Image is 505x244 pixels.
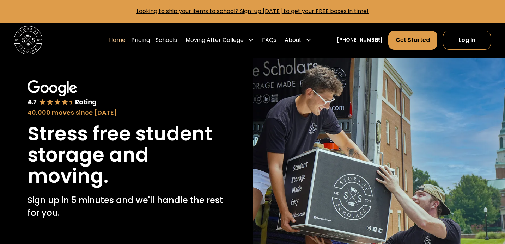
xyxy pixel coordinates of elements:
[282,30,314,50] div: About
[285,36,302,44] div: About
[28,194,225,219] p: Sign up in 5 minutes and we'll handle the rest for you.
[185,36,244,44] div: Moving After College
[109,30,126,50] a: Home
[156,30,177,50] a: Schools
[14,26,42,54] img: Storage Scholars main logo
[14,26,42,54] a: home
[183,30,256,50] div: Moving After College
[131,30,150,50] a: Pricing
[28,108,225,118] div: 40,000 moves since [DATE]
[136,7,369,15] a: Looking to ship your items to school? Sign-up [DATE] to get your FREE boxes in time!
[337,36,383,44] a: [PHONE_NUMBER]
[28,80,97,107] img: Google 4.7 star rating
[28,123,225,187] h1: Stress free student storage and moving.
[388,31,437,50] a: Get Started
[262,30,276,50] a: FAQs
[443,31,491,50] a: Log In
